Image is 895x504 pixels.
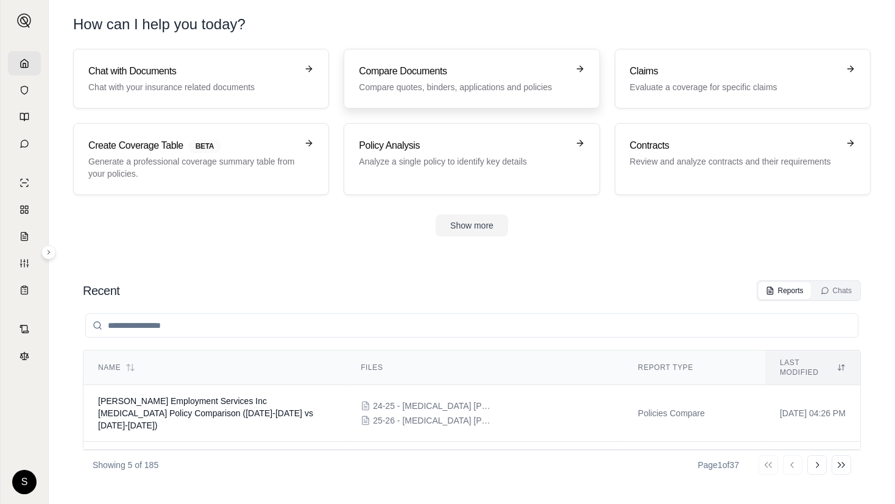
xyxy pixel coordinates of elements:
[8,132,41,156] a: Chat
[41,245,56,260] button: Expand sidebar
[359,138,567,153] h3: Policy Analysis
[344,123,600,195] a: Policy AnalysisAnalyze a single policy to identify key details
[93,459,158,471] p: Showing 5 of 185
[436,215,508,236] button: Show more
[8,197,41,222] a: Policy Comparisons
[8,105,41,129] a: Prompt Library
[359,64,567,79] h3: Compare Documents
[630,138,838,153] h3: Contracts
[698,459,739,471] div: Page 1 of 37
[73,123,329,195] a: Create Coverage TableBETAGenerate a professional coverage summary table from your policies.
[8,171,41,195] a: Single Policy
[88,138,297,153] h3: Create Coverage Table
[623,350,765,385] th: Report Type
[88,81,297,93] p: Chat with your insurance related documents
[630,155,838,168] p: Review and analyze contracts and their requirements
[630,64,838,79] h3: Claims
[8,344,41,368] a: Legal Search Engine
[8,51,41,76] a: Home
[344,49,600,108] a: Compare DocumentsCompare quotes, binders, applications and policies
[17,13,32,28] img: Expand sidebar
[8,224,41,249] a: Claim Coverage
[623,442,765,499] td: Policies Compare
[821,286,852,296] div: Chats
[359,81,567,93] p: Compare quotes, binders, applications and policies
[8,251,41,275] a: Custom Report
[359,155,567,168] p: Analyze a single policy to identify key details
[346,350,623,385] th: Files
[765,442,860,499] td: [DATE] 12:47 PM
[8,317,41,341] a: Contract Analysis
[623,385,765,442] td: Policies Compare
[373,400,495,412] span: 24-25 - GLIA Carlin Employment Services.pdf
[8,78,41,102] a: Documents Vault
[615,123,871,195] a: ContractsReview and analyze contracts and their requirements
[8,278,41,302] a: Coverage Table
[759,282,811,299] button: Reports
[88,64,297,79] h3: Chat with Documents
[813,282,859,299] button: Chats
[615,49,871,108] a: ClaimsEvaluate a coverage for specific claims
[766,286,804,296] div: Reports
[98,396,313,430] span: Carlin Employment Services Inc GLIA Policy Comparison (2024-2025 vs 2025-2026)
[630,81,838,93] p: Evaluate a coverage for specific claims
[373,414,495,427] span: 25-26 - GLIA Carlin Employment Services.pdf
[88,155,297,180] p: Generate a professional coverage summary table from your policies.
[98,363,331,372] div: Name
[12,9,37,33] button: Expand sidebar
[73,15,871,34] h1: How can I help you today?
[12,470,37,494] div: S
[765,385,860,442] td: [DATE] 04:26 PM
[780,358,846,377] div: Last modified
[83,282,119,299] h2: Recent
[73,49,329,108] a: Chat with DocumentsChat with your insurance related documents
[188,140,221,153] span: BETA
